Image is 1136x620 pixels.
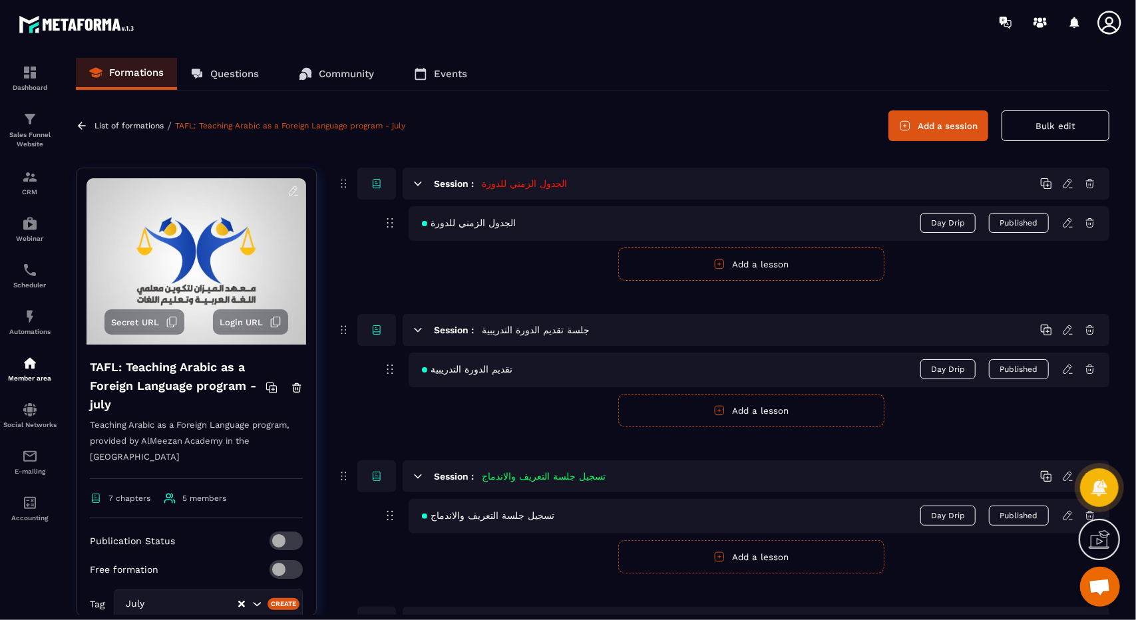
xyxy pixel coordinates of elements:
[114,589,303,619] div: Search for option
[210,68,259,80] p: Questions
[19,12,138,37] img: logo
[1002,110,1109,141] button: Bulk edit
[989,359,1049,379] button: Published
[76,58,177,90] a: Formations
[3,485,57,532] a: accountantaccountantAccounting
[90,417,303,479] p: Teaching Arabic as a Foreign Language program, provided by AlMeezan Academy in the [GEOGRAPHIC_DATA]
[3,130,57,149] p: Sales Funnel Website
[618,247,884,281] button: Add a lesson
[1080,567,1120,607] div: Ouvrir le chat
[90,536,175,546] p: Publication Status
[3,55,57,101] a: formationformationDashboard
[888,110,988,141] button: Add a session
[177,58,272,90] a: Questions
[319,68,374,80] p: Community
[22,402,38,418] img: social-network
[3,159,57,206] a: formationformationCRM
[3,375,57,382] p: Member area
[238,599,245,609] button: Clear Selected
[3,328,57,335] p: Automations
[618,394,884,427] button: Add a lesson
[167,120,172,132] span: /
[434,471,474,482] h6: Session :
[482,177,567,190] h5: الجدول الزمني للدورة
[22,65,38,80] img: formation
[123,597,170,611] span: July
[22,495,38,511] img: accountant
[108,494,150,503] span: 7 chapters
[3,206,57,252] a: automationsautomationsWebinar
[920,506,976,526] span: Day Drip
[3,438,57,485] a: emailemailE-mailing
[22,355,38,371] img: automations
[22,169,38,185] img: formation
[434,325,474,335] h6: Session :
[22,216,38,232] img: automations
[422,510,554,521] span: تسجيل جلسة التعريف والاندماج
[422,218,516,228] span: الجدول الزمني للدورة
[3,281,57,289] p: Scheduler
[920,359,976,379] span: Day Drip
[3,345,57,392] a: automationsautomationsMember area
[285,58,387,90] a: Community
[170,597,237,611] input: Search for option
[268,598,300,610] div: Create
[482,470,606,483] h5: تسجيل جلسة التعريف والاندماج
[3,514,57,522] p: Accounting
[90,358,266,414] h4: TAFL: Teaching Arabic as a Foreign Language program - july
[3,468,57,475] p: E-mailing
[182,494,226,503] span: 5 members
[989,506,1049,526] button: Published
[618,540,884,573] button: Add a lesson
[22,111,38,127] img: formation
[109,67,164,78] p: Formations
[95,121,164,130] a: List of formations
[434,68,467,80] p: Events
[111,317,159,327] span: Secret URL
[401,58,480,90] a: Events
[3,101,57,159] a: formationformationSales Funnel Website
[920,213,976,233] span: Day Drip
[22,262,38,278] img: scheduler
[434,178,474,189] h6: Session :
[90,564,158,575] p: Free formation
[482,323,590,337] h5: جلسة تقديم الدورة التدريبية
[989,213,1049,233] button: Published
[87,178,306,345] img: background
[3,188,57,196] p: CRM
[213,309,288,335] button: Login URL
[104,309,184,335] button: Secret URL
[220,317,263,327] span: Login URL
[3,84,57,91] p: Dashboard
[422,364,512,375] span: تقديم الدورة التدريبية
[3,392,57,438] a: social-networksocial-networkSocial Networks
[90,599,104,609] p: Tag
[3,235,57,242] p: Webinar
[22,448,38,464] img: email
[22,309,38,325] img: automations
[3,421,57,428] p: Social Networks
[3,299,57,345] a: automationsautomationsAutomations
[3,252,57,299] a: schedulerschedulerScheduler
[175,121,405,130] a: TAFL: Teaching Arabic as a Foreign Language program - july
